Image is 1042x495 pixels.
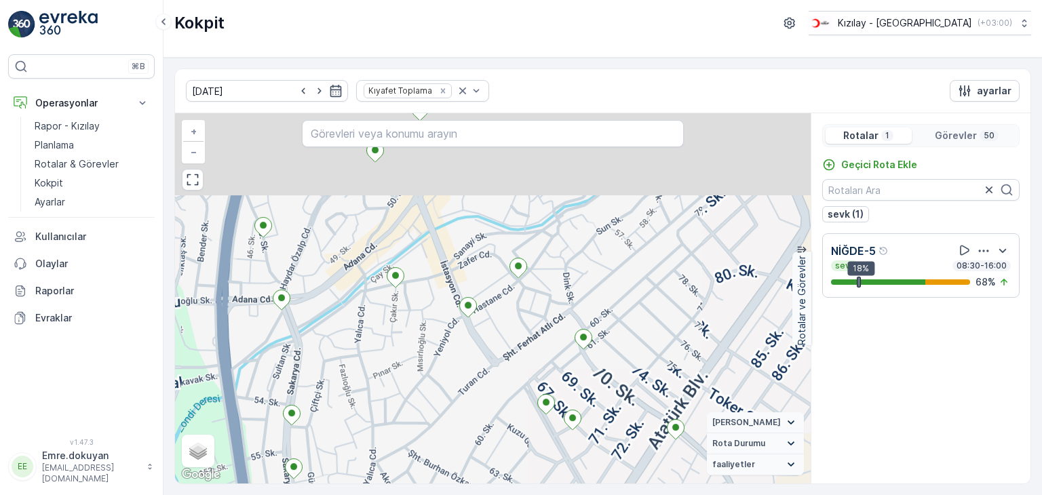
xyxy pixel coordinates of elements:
input: Rotaları Ara [822,179,1020,201]
a: Uzaklaştır [183,142,204,162]
p: Operasyonlar [35,96,128,110]
p: Rotalar [843,129,879,142]
a: Evraklar [8,304,155,332]
p: Olaylar [35,257,149,271]
p: sevk (1) [828,207,864,221]
a: Rotalar & Görevler [29,155,155,174]
a: Kokpit [29,174,155,193]
p: ⌘B [132,61,145,72]
p: Rotalar ve Görevler [795,256,809,345]
a: Olaylar [8,250,155,277]
p: Emre.dokuyan [42,449,140,462]
input: dd/mm/yyyy [186,80,348,102]
button: Kızılay - [GEOGRAPHIC_DATA](+03:00) [809,11,1031,35]
p: Kullanıcılar [35,230,149,243]
span: v 1.47.3 [8,438,155,446]
span: Rota Durumu [712,438,765,449]
p: Görevler [935,129,977,142]
p: ( +03:00 ) [978,18,1012,28]
p: Kokpit [174,12,225,34]
span: faaliyetler [712,459,755,470]
div: 18% [847,261,874,276]
p: 1 [884,130,891,141]
button: EEEmre.dokuyan[EMAIL_ADDRESS][DOMAIN_NAME] [8,449,155,484]
span: [PERSON_NAME] [712,417,781,428]
input: Görevleri veya konumu arayın [302,120,683,147]
img: logo_light-DOdMpM7g.png [39,11,98,38]
img: Google [178,466,223,483]
a: Geçici Rota Ekle [822,158,917,172]
div: Kıyafet Toplama [364,84,434,97]
a: Kullanıcılar [8,223,155,250]
p: Kızılay - [GEOGRAPHIC_DATA] [838,16,972,30]
p: 68 % [976,275,996,289]
img: logo [8,11,35,38]
p: 08:30-16:00 [955,260,1008,271]
a: Layers [183,436,213,466]
p: Planlama [35,138,74,152]
p: Evraklar [35,311,149,325]
span: − [191,146,197,157]
div: Remove Kıyafet Toplama [436,85,450,96]
p: 50 [982,130,996,141]
p: sevk [834,260,856,271]
button: Operasyonlar [8,90,155,117]
p: Kokpit [35,176,63,190]
p: Geçici Rota Ekle [841,158,917,172]
p: Ayarlar [35,195,65,209]
summary: [PERSON_NAME] [707,412,804,433]
summary: Rota Durumu [707,433,804,454]
button: sevk (1) [822,206,869,222]
p: Raporlar [35,284,149,298]
a: Rapor - Kızılay [29,117,155,136]
a: Ayarlar [29,193,155,212]
a: Bu bölgeyi Google Haritalar'da açın (yeni pencerede açılır) [178,466,223,483]
span: + [191,125,197,137]
div: Yardım Araç İkonu [879,245,889,256]
p: Rapor - Kızılay [35,119,100,133]
p: Rotalar & Görevler [35,157,119,171]
button: ayarlar [950,80,1020,102]
div: EE [12,456,33,477]
summary: faaliyetler [707,454,804,475]
a: Planlama [29,136,155,155]
a: Raporlar [8,277,155,304]
a: Yakınlaştır [183,121,204,142]
p: [EMAIL_ADDRESS][DOMAIN_NAME] [42,462,140,484]
p: ayarlar [977,84,1011,98]
p: NİĞDE-5 [831,243,876,259]
img: k%C4%B1z%C4%B1lay_D5CCths_t1JZB0k.png [809,16,832,31]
